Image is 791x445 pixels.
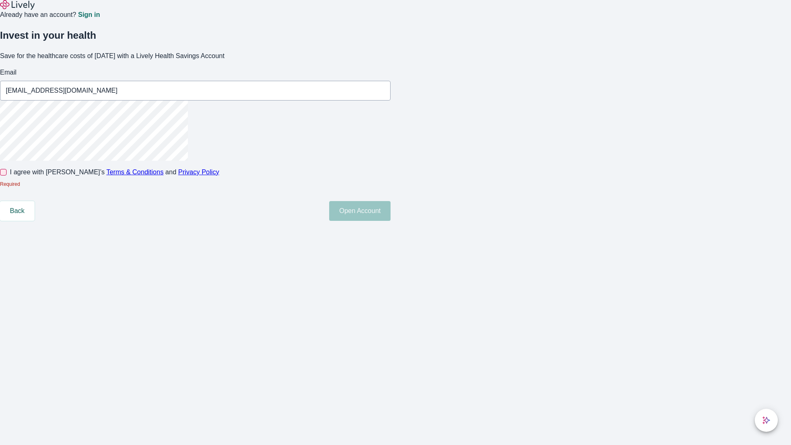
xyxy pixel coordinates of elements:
[106,169,164,176] a: Terms & Conditions
[762,416,770,424] svg: Lively AI Assistant
[178,169,220,176] a: Privacy Policy
[755,409,778,432] button: chat
[78,12,100,18] a: Sign in
[10,167,219,177] span: I agree with [PERSON_NAME]’s and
